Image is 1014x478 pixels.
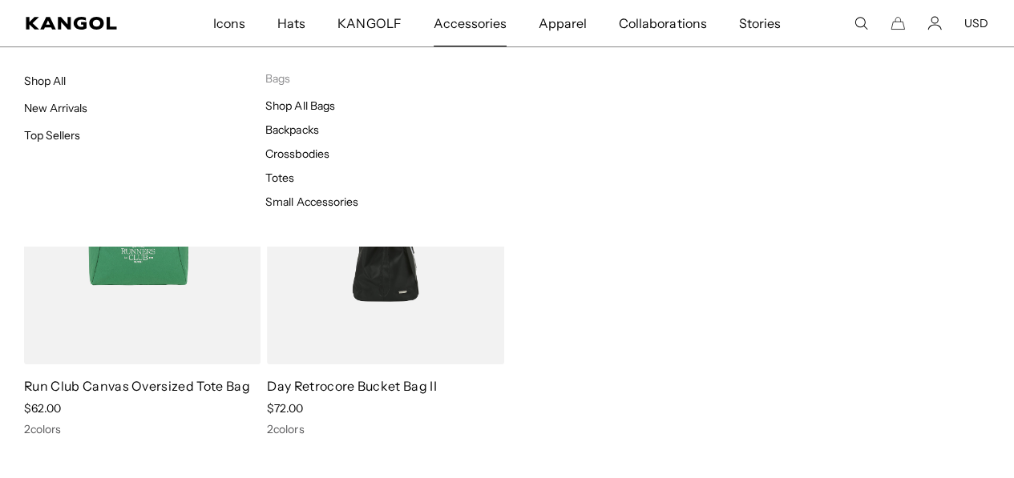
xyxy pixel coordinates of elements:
a: Top Sellers [24,128,80,143]
button: USD [964,16,988,30]
summary: Search here [854,16,868,30]
div: 2 colors [24,422,261,436]
a: Small Accessories [265,195,358,209]
p: Bags [265,71,507,86]
button: Cart [891,16,905,30]
a: Run Club Canvas Oversized Tote Bag [24,378,250,394]
a: Day Retrocore Bucket Bag II [267,378,437,394]
a: Backpacks [265,123,318,137]
a: Shop All Bags [265,98,334,113]
span: $62.00 [24,401,61,416]
span: $72.00 [267,401,303,416]
a: Shop All [24,74,66,88]
a: New Arrivals [24,101,87,115]
a: Kangol [26,17,140,30]
a: Account [927,16,942,30]
div: 2 colors [267,422,503,436]
a: Crossbodies [265,147,329,161]
a: Totes [265,171,294,185]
